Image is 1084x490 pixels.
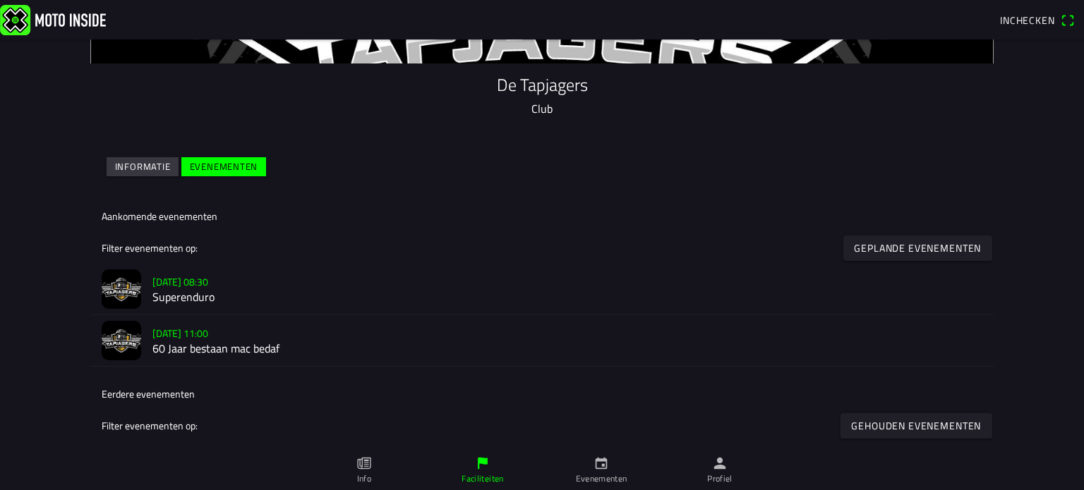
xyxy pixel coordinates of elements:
img: FPyWlcerzEXqUMuL5hjUx9yJ6WAfvQJe4uFRXTbk.jpg [102,269,141,309]
ion-icon: person [712,455,728,471]
ion-label: Info [357,472,371,485]
ion-label: Faciliteiten [462,472,503,485]
ion-text: [DATE] 11:00 [152,326,208,341]
ion-icon: calendar [594,455,609,471]
ion-label: Evenementen [576,472,627,485]
ion-icon: flag [475,455,490,471]
ion-text: Gehouden evenementen [852,420,982,430]
ion-label: Aankomende evenementen [102,209,217,223]
img: FPyWlcerzEXqUMuL5hjUx9yJ6WAfvQJe4uFRXTbk.jpg [102,321,141,360]
ion-button: Evenementen [181,157,266,176]
ion-label: Filter evenementen op: [102,418,198,433]
ion-icon: paper [356,455,372,471]
ion-text: [DATE] 08:30 [152,274,208,289]
ion-button: Informatie [107,157,179,176]
h2: 60 Jaar bestaan mac bedaf [152,342,982,355]
ion-text: Geplande evenementen [855,243,982,252]
h2: Superenduro [152,290,982,304]
span: Inchecken [1000,13,1055,27]
ion-label: Profiel [707,472,733,485]
h1: De Tapjagers [102,75,982,95]
p: Club [102,100,982,117]
a: Incheckenqr scanner [993,8,1081,32]
ion-label: Eerdere evenementen [102,386,195,401]
ion-label: Filter evenementen op: [102,240,198,255]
